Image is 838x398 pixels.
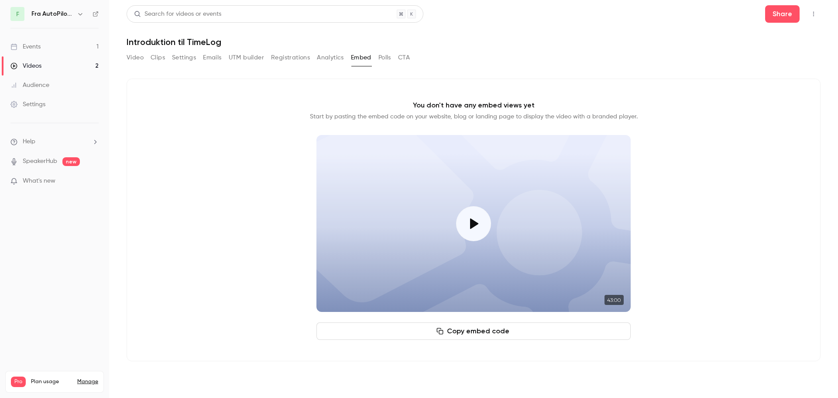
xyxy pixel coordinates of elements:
li: help-dropdown-opener [10,137,99,146]
span: F [16,10,19,19]
button: Polls [378,51,391,65]
button: Copy embed code [316,322,631,340]
button: CTA [398,51,410,65]
button: Settings [172,51,196,65]
span: Pro [11,377,26,387]
button: Clips [151,51,165,65]
span: Help [23,137,35,146]
section: Cover [316,135,631,312]
button: Analytics [317,51,344,65]
div: Audience [10,81,49,90]
button: Embed [351,51,371,65]
div: Settings [10,100,45,109]
button: UTM builder [229,51,264,65]
button: Registrations [271,51,310,65]
p: You don't have any embed views yet [413,100,535,111]
div: Search for videos or events [134,10,221,19]
div: Events [10,42,41,51]
a: Manage [77,378,98,385]
a: SpeakerHub [23,157,57,166]
button: Top Bar Actions [807,7,821,21]
time: 43:00 [604,295,624,305]
button: Share [765,5,800,23]
span: Plan usage [31,378,72,385]
button: Play video [456,206,491,241]
p: Start by pasting the embed code on your website, blog or landing page to display the video with a... [310,112,638,121]
button: Video [127,51,144,65]
h1: Introduktion til TimeLog [127,37,821,47]
div: Videos [10,62,41,70]
span: new [62,157,80,166]
span: What's new [23,177,55,186]
button: Emails [203,51,221,65]
h6: Fra AutoPilot til TimeLog [31,10,73,18]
